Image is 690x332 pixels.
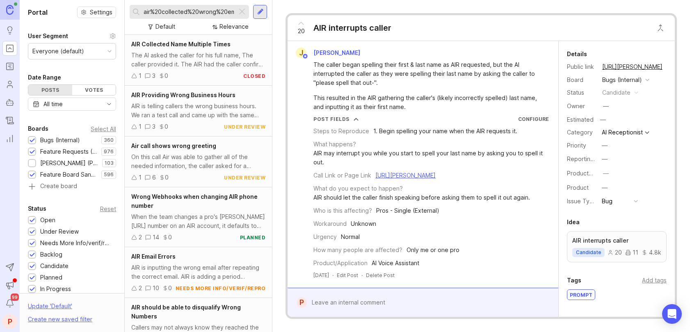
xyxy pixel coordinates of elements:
[600,61,665,72] a: [URL][PERSON_NAME]
[567,184,589,191] label: Product
[313,171,371,180] div: Call Link or Page Link
[313,49,360,56] span: [PERSON_NAME]
[341,232,360,241] div: Normal
[131,263,265,281] div: AIR is inputting the wrong email after repeating the correct email. AIR is adding a period betwee...
[165,122,168,131] div: 0
[567,88,596,97] div: Status
[125,136,272,187] a: Air call shows wrong greetingOn this call Air was able to gather all of the needed information, t...
[125,247,272,298] a: AIR Email ErrorsAIR is inputting the wrong email after repeating the correct email. AIR is adding...
[40,159,98,168] div: [PERSON_NAME] (Public)
[28,204,46,214] div: Status
[313,184,403,193] div: What do you expect to happen?
[40,147,97,156] div: Feature Requests (Internal)
[240,234,266,241] div: planned
[105,160,114,166] p: 103
[313,272,329,279] a: [DATE]
[2,131,17,146] a: Reporting
[6,5,14,14] img: Canny Home
[28,124,48,134] div: Boards
[40,250,62,259] div: Backlog
[131,142,216,149] span: Air call shows wrong greeting
[313,116,359,123] button: Post Fields
[139,122,142,131] div: 1
[332,272,334,279] div: ·
[28,31,68,41] div: User Segment
[567,117,594,123] div: Estimated
[40,239,112,248] div: Needs More Info/verif/repro
[302,53,308,59] img: member badge
[351,219,376,228] div: Unknown
[361,272,363,279] div: ·
[313,116,350,123] div: Post Fields
[2,260,17,275] button: Send to Autopilot
[376,206,439,215] div: Pros - Single (External)
[131,41,231,48] span: AIR Collected Name Multiple Times
[28,73,61,82] div: Date Range
[131,212,265,230] div: When the team changes a pro's [PERSON_NAME][URL] number on an AIR account, it defaults to VR webh...
[567,290,595,300] div: prompt
[625,250,638,255] div: 11
[91,127,116,131] div: Select All
[576,249,601,256] span: candidate
[131,102,265,120] div: AIR is telling callers the wrong business hours. We ran a test call and came up with the same iss...
[152,173,156,182] div: 6
[603,102,609,111] div: —
[567,62,596,71] div: Public link
[313,193,530,202] div: AIR should let the caller finish speaking before asking them to spell it out again.
[608,250,622,255] div: 20
[40,262,69,271] div: Candidate
[2,41,17,56] a: Portal
[32,47,84,56] div: Everyone (default)
[219,22,249,31] div: Relevance
[28,183,116,191] a: Create board
[139,173,142,182] div: 1
[662,304,682,324] div: Open Intercom Messenger
[176,285,266,292] div: needs more info/verif/repro
[567,102,596,111] div: Owner
[313,60,542,87] div: The caller began spelling their first & last name as AIR requested, but the AI interrupted the ca...
[2,113,17,128] a: Changelog
[567,142,586,149] label: Priority
[2,77,17,92] a: Users
[567,198,597,205] label: Issue Type
[313,140,356,149] div: What happens?
[40,227,79,236] div: Under Review
[2,95,17,110] a: Autopilot
[296,48,306,58] div: J
[298,27,305,36] span: 20
[567,155,611,162] label: Reporting Team
[639,316,667,325] div: Add voter
[337,272,358,279] div: Edit Post
[567,217,580,227] div: Idea
[567,75,596,84] div: Board
[372,259,419,268] div: AI Voice Assistant
[43,100,63,109] div: All time
[11,293,19,301] span: 99
[168,284,172,293] div: 0
[103,101,116,107] svg: toggle icon
[131,91,235,98] span: AIR Providing Wrong Business Hours
[77,7,116,18] button: Settings
[602,183,608,192] div: —
[598,114,608,125] div: —
[313,93,542,111] div: This resulted in the AIR gathering the caller's (likely incorrectly spelled) last name, and input...
[642,250,661,255] div: 4.8k
[313,22,391,34] div: AIR interrupts caller
[602,75,642,84] div: Bugs (Internal)
[407,246,459,255] div: Only me or one pro
[40,284,71,293] div: In Progress
[373,127,517,136] div: 1. Begin spelling your name when the AIR requests it.
[602,155,608,164] div: —
[131,304,241,320] span: AIR should be able to disqualify Wrong Numbers
[28,7,48,17] h1: Portal
[165,71,168,80] div: 0
[139,71,142,80] div: 1
[131,152,265,171] div: On this call Air was able to gather all of the needed information, the caller asked for a doctor ...
[152,122,155,131] div: 3
[567,49,587,59] div: Details
[313,259,368,268] div: Product/Application
[602,197,612,206] div: Bug
[2,314,17,329] button: P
